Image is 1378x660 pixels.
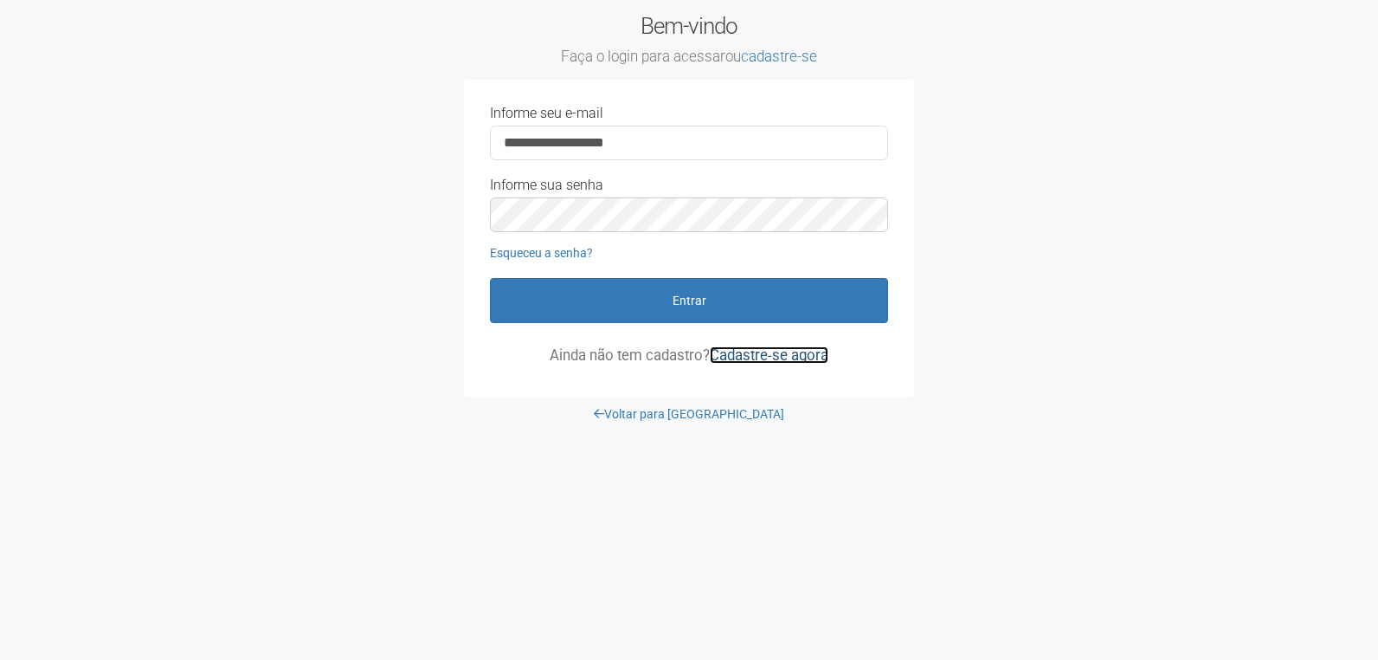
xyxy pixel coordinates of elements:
[594,407,784,421] a: Voltar para [GEOGRAPHIC_DATA]
[710,346,828,364] a: Cadastre-se agora
[490,106,603,121] label: Informe seu e-mail
[464,13,914,67] h2: Bem-vindo
[464,48,914,67] small: Faça o login para acessar
[490,278,888,323] button: Entrar
[741,48,817,65] a: cadastre-se
[490,347,888,363] p: Ainda não tem cadastro?
[490,246,593,260] a: Esqueceu a senha?
[490,178,603,193] label: Informe sua senha
[725,48,817,65] span: ou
